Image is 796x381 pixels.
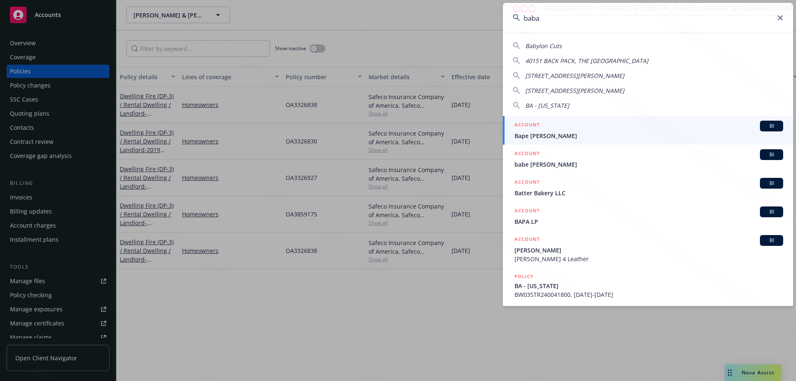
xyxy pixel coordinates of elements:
span: Batter Bakery LLC [514,189,783,197]
span: BA - [US_STATE] [525,102,569,109]
span: [PERSON_NAME] 4 Leather [514,255,783,263]
span: BI [763,122,780,130]
span: babe [PERSON_NAME] [514,160,783,169]
span: BI [763,237,780,244]
span: [STREET_ADDRESS][PERSON_NAME] [525,72,624,80]
span: BAPA LP [514,217,783,226]
h5: ACCOUNT [514,206,540,216]
span: BI [763,151,780,158]
a: ACCOUNTBI[PERSON_NAME][PERSON_NAME] 4 Leather [503,231,793,268]
span: BA - [US_STATE] [514,282,783,290]
span: [STREET_ADDRESS][PERSON_NAME] [525,87,624,95]
span: Bape [PERSON_NAME] [514,131,783,140]
span: [PERSON_NAME] [514,246,783,255]
span: 40151 BACK PACK, THE [GEOGRAPHIC_DATA] [525,57,648,65]
span: Babylon Cuts [525,42,562,50]
span: BW03STR240041800, [DATE]-[DATE] [514,290,783,299]
a: ACCOUNTBIbabe [PERSON_NAME] [503,145,793,173]
span: BI [763,180,780,187]
h5: ACCOUNT [514,235,540,245]
a: POLICYBA - [US_STATE]BW03STR240041800, [DATE]-[DATE] [503,268,793,303]
span: BI [763,208,780,216]
a: ACCOUNTBIBAPA LP [503,202,793,231]
a: ACCOUNTBIBatter Bakery LLC [503,173,793,202]
a: ACCOUNTBIBape [PERSON_NAME] [503,116,793,145]
h5: ACCOUNT [514,149,540,159]
input: Search... [503,3,793,33]
h5: ACCOUNT [514,121,540,131]
h5: ACCOUNT [514,178,540,188]
h5: POLICY [514,272,534,281]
